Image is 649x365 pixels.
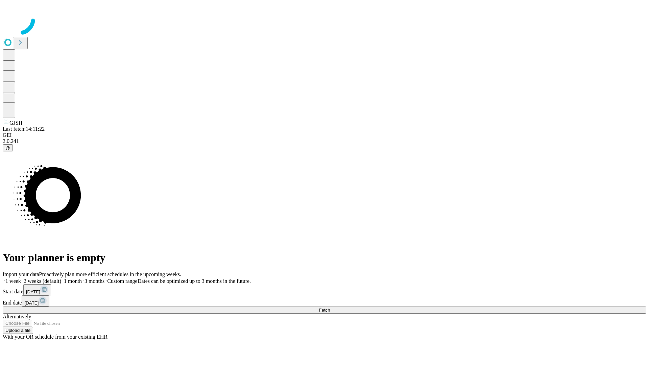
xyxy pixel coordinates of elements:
[319,308,330,313] span: Fetch
[3,132,646,138] div: GEI
[26,289,40,294] span: [DATE]
[3,327,33,334] button: Upload a file
[5,145,10,150] span: @
[3,144,13,151] button: @
[3,284,646,295] div: Start date
[9,120,22,126] span: GJSH
[85,278,104,284] span: 3 months
[3,138,646,144] div: 2.0.241
[24,300,39,306] span: [DATE]
[3,126,45,132] span: Last fetch: 14:11:22
[3,271,39,277] span: Import your data
[3,334,107,340] span: With your OR schedule from your existing EHR
[3,295,646,307] div: End date
[24,278,61,284] span: 2 weeks (default)
[64,278,82,284] span: 1 month
[3,307,646,314] button: Fetch
[3,314,31,319] span: Alternatively
[138,278,251,284] span: Dates can be optimized up to 3 months in the future.
[23,284,51,295] button: [DATE]
[39,271,181,277] span: Proactively plan more efficient schedules in the upcoming weeks.
[5,278,21,284] span: 1 week
[107,278,137,284] span: Custom range
[22,295,49,307] button: [DATE]
[3,251,646,264] h1: Your planner is empty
